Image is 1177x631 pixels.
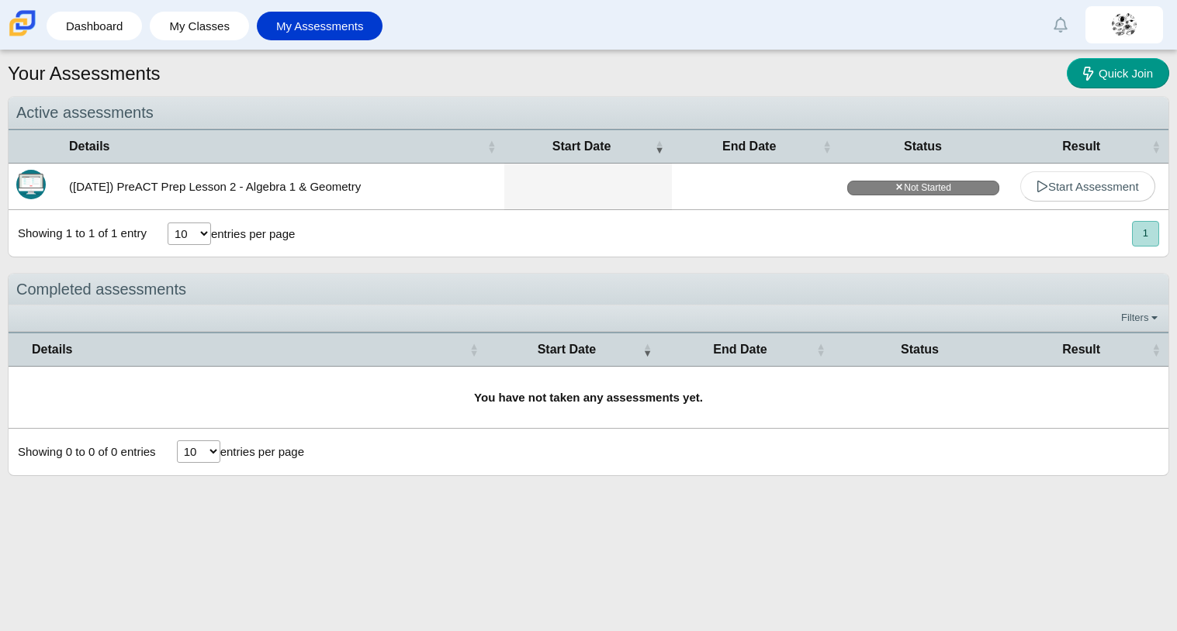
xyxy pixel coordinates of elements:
img: Carmen School of Science & Technology [6,7,39,40]
a: Carmen School of Science & Technology [6,29,39,42]
span: Not Started [847,181,999,195]
span: End Date [667,341,813,358]
td: ([DATE]) PreACT Prep Lesson 2 - Algebra 1 & Geometry [61,164,504,210]
span: Start Date : Activate to remove sorting [655,139,664,154]
label: entries per page [211,227,295,240]
span: Status [847,138,999,155]
span: Result : Activate to sort [1151,139,1161,154]
b: You have not taken any assessments yet. [474,391,703,404]
a: Alerts [1044,8,1078,42]
span: Quick Join [1099,67,1153,80]
h1: Your Assessments [8,60,161,87]
div: Showing 0 to 0 of 0 entries [9,429,156,475]
button: 1 [1132,221,1159,247]
span: Result : Activate to sort [1151,342,1161,357]
span: Start Date [512,138,652,155]
div: Showing 1 to 1 of 1 entry [9,210,147,257]
div: Completed assessments [9,274,1168,305]
span: Details [69,138,484,155]
a: Start Assessment [1020,171,1155,202]
label: entries per page [220,445,304,458]
span: Result [1014,341,1148,358]
div: Active assessments [9,97,1168,129]
span: Result [1015,138,1148,155]
span: Details [32,341,466,358]
a: My Classes [158,12,241,40]
span: Start Assessment [1037,180,1139,193]
span: End Date [680,138,819,155]
span: Start Date : Activate to remove sorting [642,342,652,357]
a: Quick Join [1067,58,1169,88]
span: Details : Activate to sort [487,139,497,154]
span: End Date : Activate to sort [822,139,832,154]
img: sairai.correacorre.XqwtDX [1112,12,1137,37]
a: Filters [1117,310,1165,326]
span: Status [841,341,999,358]
span: End Date : Activate to sort [816,342,826,357]
span: Details : Activate to sort [469,342,479,357]
a: Dashboard [54,12,134,40]
img: Itembank [16,170,46,199]
a: My Assessments [265,12,376,40]
span: Start Date [494,341,640,358]
nav: pagination [1130,221,1159,247]
a: sairai.correacorre.XqwtDX [1085,6,1163,43]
